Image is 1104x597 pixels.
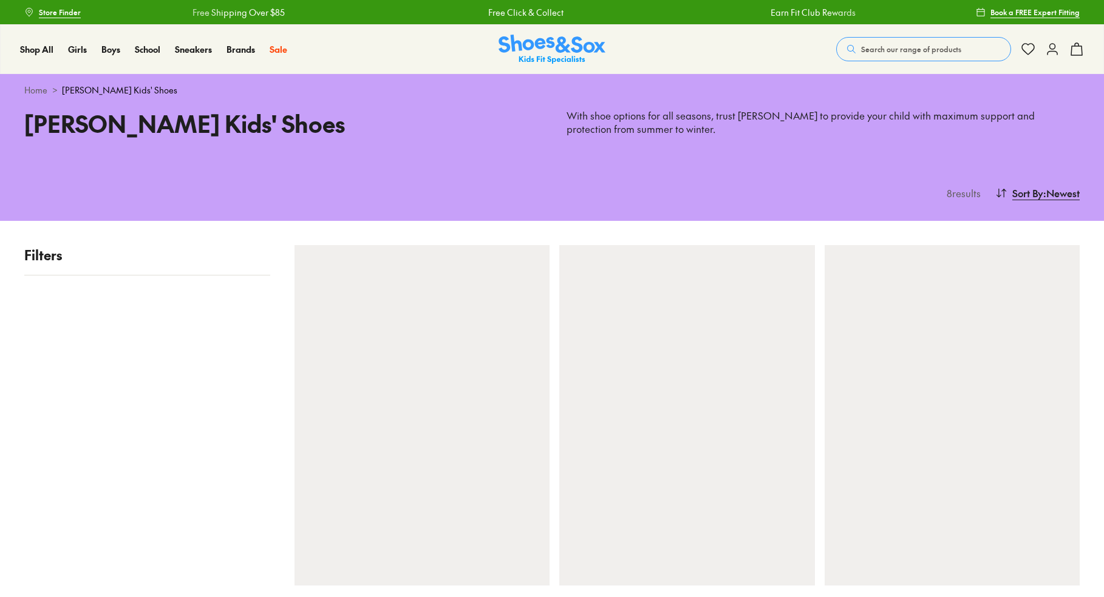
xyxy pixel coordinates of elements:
button: Sort By:Newest [995,180,1080,206]
span: Store Finder [39,7,81,18]
span: Sneakers [175,43,212,55]
div: > [24,84,1080,96]
a: Sale [270,43,287,56]
a: Girls [68,43,87,56]
span: Book a FREE Expert Fitting [990,7,1080,18]
p: 8 results [942,186,981,200]
span: Shop All [20,43,53,55]
button: Search our range of products [836,37,1011,61]
span: Brands [227,43,255,55]
a: School [135,43,160,56]
h1: [PERSON_NAME] Kids' Shoes [24,106,537,141]
a: Free Click & Collect [488,6,563,19]
span: School [135,43,160,55]
a: Store Finder [24,1,81,23]
span: : Newest [1043,186,1080,200]
span: Girls [68,43,87,55]
a: Book a FREE Expert Fitting [976,1,1080,23]
a: Boys [101,43,120,56]
span: Search our range of products [861,44,961,55]
span: Sale [270,43,287,55]
a: Shop All [20,43,53,56]
a: Earn Fit Club Rewards [770,6,855,19]
span: Sort By [1012,186,1043,200]
span: Boys [101,43,120,55]
img: SNS_Logo_Responsive.svg [499,35,605,64]
span: [PERSON_NAME] Kids' Shoes [62,84,177,96]
p: With shoe options for all seasons, trust [PERSON_NAME] to provide your child with maximum support... [567,109,1080,136]
a: Sneakers [175,43,212,56]
a: Free Shipping Over $85 [193,6,285,19]
a: Home [24,84,47,96]
a: Shoes & Sox [499,35,605,64]
p: Filters [24,245,270,265]
a: Brands [227,43,255,56]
